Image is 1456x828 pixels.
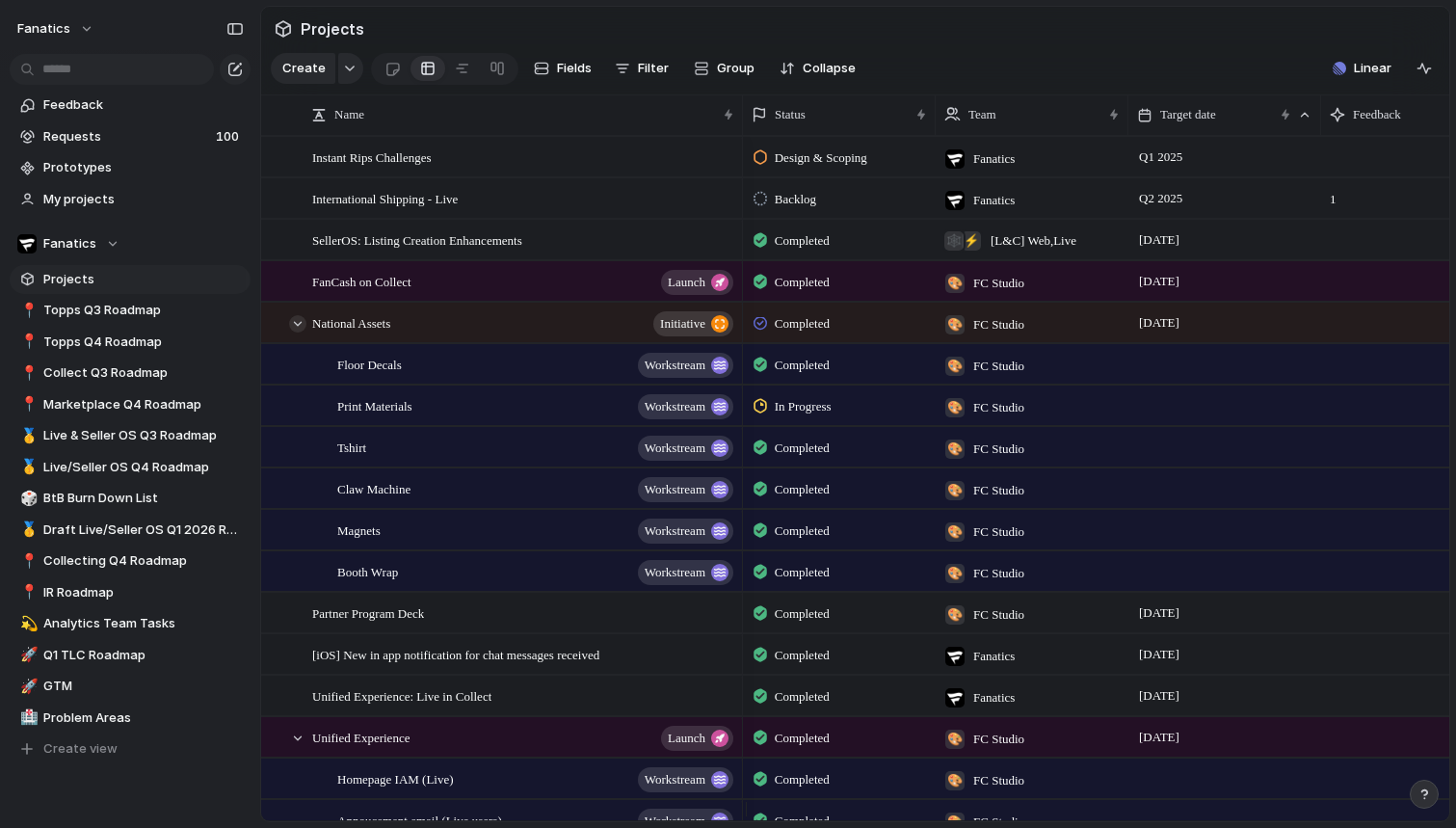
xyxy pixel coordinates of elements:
[638,519,733,544] button: workstream
[43,739,118,759] span: Create view
[20,550,34,573] div: 📍
[684,53,764,84] button: Group
[17,521,37,540] button: 🥇
[312,643,599,665] span: [iOS] New in app notification for chat messages received
[10,672,251,701] a: 🚀GTM
[10,547,251,575] a: 📍Collecting Q4 Roadmap
[1354,59,1391,78] span: Linear
[775,480,830,499] span: Completed
[10,578,251,607] a: 📍IR Roadmap
[973,688,1015,708] span: Fanatics
[10,704,251,733] a: 🏥Problem Areas
[337,560,398,582] span: Booth Wrap
[645,766,705,793] span: workstream
[645,435,705,462] span: workstream
[43,158,244,177] span: Prototypes
[10,328,251,357] a: 📍Topps Q4 Roadmap
[17,708,37,728] button: 🏥
[43,395,244,414] span: Marketplace Q4 Roadmap
[17,489,37,508] button: 🎲
[638,353,733,378] button: workstream
[10,296,251,325] div: 📍Topps Q3 Roadmap
[973,191,1015,210] span: Fanatics
[645,518,705,545] span: workstream
[312,270,411,292] span: FanCash on Collect
[1134,311,1184,334] span: [DATE]
[668,269,705,296] span: launch
[944,231,964,251] div: 🕸
[43,426,244,445] span: Live & Seller OS Q3 Roadmap
[17,19,70,39] span: fanatics
[337,436,366,458] span: Tshirt
[43,95,244,115] span: Feedback
[638,436,733,461] button: workstream
[775,273,830,292] span: Completed
[312,601,424,624] span: Partner Program Deck
[337,767,454,789] span: Homepage IAM (Live)
[282,59,326,78] span: Create
[945,357,965,376] div: 🎨
[1134,228,1184,252] span: [DATE]
[973,440,1024,459] span: FC Studio
[645,559,705,586] span: workstream
[10,185,251,214] a: My projects
[973,398,1024,417] span: FC Studio
[10,91,251,120] a: Feedback
[991,231,1076,251] span: [L&C] Web , Live
[775,231,830,251] span: Completed
[645,352,705,379] span: workstream
[43,270,244,289] span: Projects
[775,439,830,458] span: Completed
[43,677,244,696] span: GTM
[945,440,965,459] div: 🎨
[1134,684,1184,708] span: [DATE]
[775,356,830,375] span: Completed
[10,229,251,258] button: Fanatics
[20,707,34,729] div: 🏥
[775,397,832,416] span: In Progress
[20,300,34,322] div: 📍
[945,398,965,417] div: 🎨
[337,477,410,499] span: Claw Machine
[20,613,34,635] div: 💫
[43,333,244,352] span: Topps Q4 Roadmap
[775,521,830,541] span: Completed
[10,390,251,419] a: 📍Marketplace Q4 Roadmap
[945,522,965,542] div: 🎨
[43,234,96,254] span: Fanatics
[17,395,37,414] button: 📍
[973,522,1024,542] span: FC Studio
[945,730,965,749] div: 🎨
[945,605,965,625] div: 🎨
[10,153,251,182] a: Prototypes
[10,484,251,513] div: 🎲BtB Burn Down List
[337,353,402,375] span: Floor Decals
[1160,105,1216,124] span: Target date
[638,59,669,78] span: Filter
[1134,726,1184,749] span: [DATE]
[337,519,381,541] span: Magnets
[10,516,251,545] a: 🥇Draft Live/Seller OS Q1 2026 Roadmap
[1134,601,1184,625] span: [DATE]
[775,729,830,748] span: Completed
[645,393,705,420] span: workstream
[337,394,412,416] span: Print Materials
[43,521,244,540] span: Draft Live/Seller OS Q1 2026 Roadmap
[297,12,368,46] span: Projects
[17,363,37,383] button: 📍
[43,614,244,633] span: Analytics Team Tasks
[43,363,244,383] span: Collect Q3 Roadmap
[10,359,251,387] div: 📍Collect Q3 Roadmap
[17,677,37,696] button: 🚀
[43,646,244,665] span: Q1 TLC Roadmap
[10,641,251,670] a: 🚀Q1 TLC Roadmap
[20,331,34,353] div: 📍
[973,481,1024,500] span: FC Studio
